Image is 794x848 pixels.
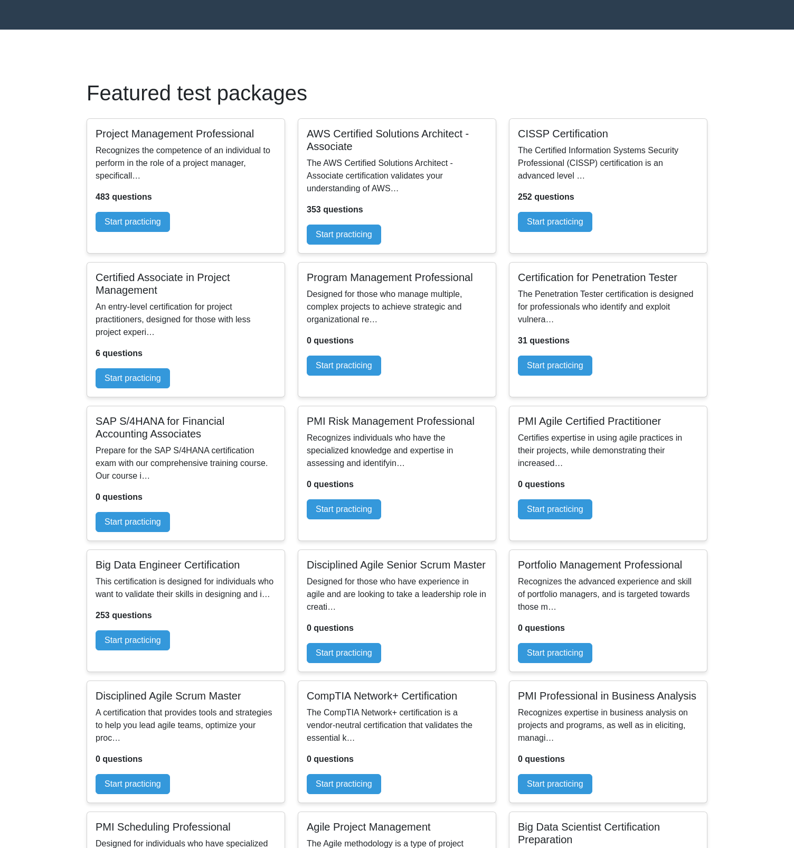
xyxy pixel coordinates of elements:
a: Start practicing [96,368,170,388]
a: Start practicing [96,512,170,532]
a: Start practicing [96,774,170,794]
h1: Featured test packages [87,80,707,106]
a: Start practicing [518,212,592,232]
a: Start practicing [307,774,381,794]
a: Start practicing [518,774,592,794]
a: Start practicing [307,499,381,519]
a: Start practicing [307,356,381,376]
a: Start practicing [518,356,592,376]
a: Start practicing [96,212,170,232]
a: Start practicing [518,643,592,663]
a: Start practicing [96,630,170,650]
a: Start practicing [307,643,381,663]
a: Start practicing [307,225,381,245]
a: Start practicing [518,499,592,519]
